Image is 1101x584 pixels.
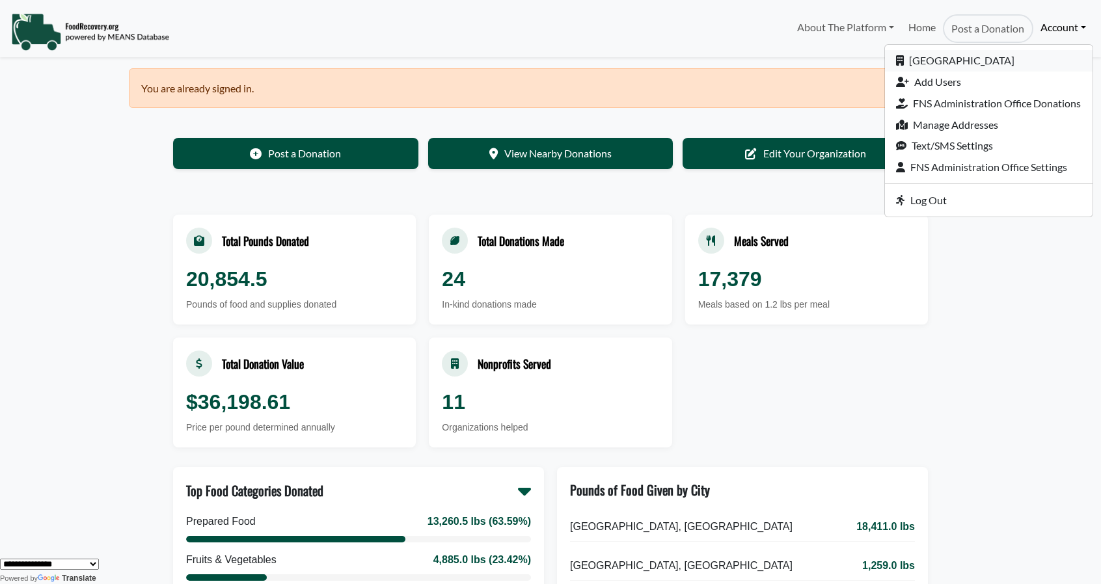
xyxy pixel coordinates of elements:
a: View Nearby Donations [428,138,673,169]
div: $36,198.61 [186,386,403,418]
div: Price per pound determined annually [186,421,403,434]
a: Text/SMS Settings [885,135,1093,157]
div: Total Donation Value [222,355,304,372]
div: In-kind donations made [442,298,659,312]
span: [GEOGRAPHIC_DATA], [GEOGRAPHIC_DATA] [570,519,793,535]
a: Post a Donation [173,138,418,169]
div: Meals based on 1.2 lbs per meal [698,298,915,312]
a: Account [1033,14,1093,40]
div: Total Donations Made [478,232,564,249]
div: Meals Served [734,232,789,249]
div: 11 [442,386,659,418]
a: Manage Addresses [885,114,1093,135]
a: Edit Your Organization [683,138,928,169]
a: FNS Administration Office Donations [885,92,1093,114]
div: Pounds of food and supplies donated [186,298,403,312]
a: Add Users [885,72,1093,93]
div: You are already signed in. [129,68,972,108]
a: FNS Administration Office Settings [885,157,1093,178]
span: 18,411.0 lbs [856,519,915,535]
div: 13,260.5 lbs (63.59%) [428,514,531,529]
a: [GEOGRAPHIC_DATA] [885,50,1093,72]
div: Fruits & Vegetables [186,552,277,568]
div: 4,885.0 lbs (23.42%) [433,552,531,568]
div: Nonprofits Served [478,355,551,372]
img: Google Translate [38,574,62,583]
div: 17,379 [698,263,915,295]
a: Log Out [885,190,1093,211]
div: Total Pounds Donated [222,232,309,249]
div: Prepared Food [186,514,256,529]
a: Home [901,14,943,43]
div: Organizations helped [442,421,659,434]
div: Pounds of Food Given by City [570,480,710,499]
a: About The Platform [789,14,901,40]
div: 24 [442,263,659,295]
img: NavigationLogo_FoodRecovery-91c16205cd0af1ed486a0f1a7774a6544ea792ac00100771e7dd3ec7c0e58e41.png [11,12,169,51]
div: Top Food Categories Donated [186,481,323,500]
a: Post a Donation [943,14,1033,43]
a: Translate [38,574,96,583]
div: 20,854.5 [186,263,403,295]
